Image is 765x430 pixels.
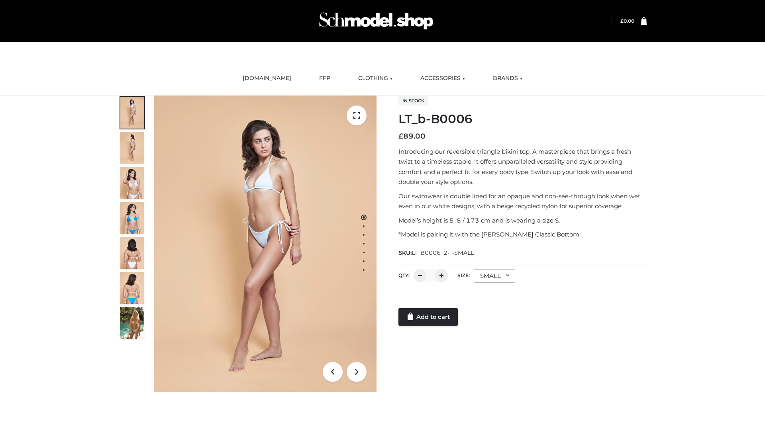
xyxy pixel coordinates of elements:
[398,248,475,258] span: SKU:
[120,202,144,234] img: ArielClassicBikiniTop_CloudNine_AzureSky_OW114ECO_4-scaled.jpg
[457,272,470,278] label: Size:
[237,70,297,87] a: [DOMAIN_NAME]
[398,112,647,126] h1: LT_b-B0006
[120,237,144,269] img: ArielClassicBikiniTop_CloudNine_AzureSky_OW114ECO_7-scaled.jpg
[620,18,624,24] span: £
[398,132,426,141] bdi: 89.00
[487,70,528,87] a: BRANDS
[120,272,144,304] img: ArielClassicBikiniTop_CloudNine_AzureSky_OW114ECO_8-scaled.jpg
[414,70,471,87] a: ACCESSORIES
[398,308,458,326] a: Add to cart
[154,96,377,392] img: ArielClassicBikiniTop_CloudNine_AzureSky_OW114ECO_1
[120,167,144,199] img: ArielClassicBikiniTop_CloudNine_AzureSky_OW114ECO_3-scaled.jpg
[398,215,647,226] p: Model’s height is 5 ‘8 / 173 cm and is wearing a size S.
[398,191,647,211] p: Our swimwear is double lined for an opaque and non-see-through look when wet, even in our white d...
[474,269,515,283] div: SMALL
[398,272,410,278] label: QTY:
[120,97,144,129] img: ArielClassicBikiniTop_CloudNine_AzureSky_OW114ECO_1-scaled.jpg
[352,70,398,87] a: CLOTHING
[398,132,403,141] span: £
[120,307,144,339] img: Arieltop_CloudNine_AzureSky2.jpg
[412,249,474,256] span: LT_B0006_2-_-SMALL
[316,5,436,37] img: Schmodel Admin 964
[620,18,634,24] bdi: 0.00
[313,70,336,87] a: FFP
[398,96,428,106] span: In stock
[120,132,144,164] img: ArielClassicBikiniTop_CloudNine_AzureSky_OW114ECO_2-scaled.jpg
[398,147,647,187] p: Introducing our reversible triangle bikini top. A masterpiece that brings a fresh twist to a time...
[620,18,634,24] a: £0.00
[398,229,647,240] p: *Model is pairing it with the [PERSON_NAME] Classic Bottom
